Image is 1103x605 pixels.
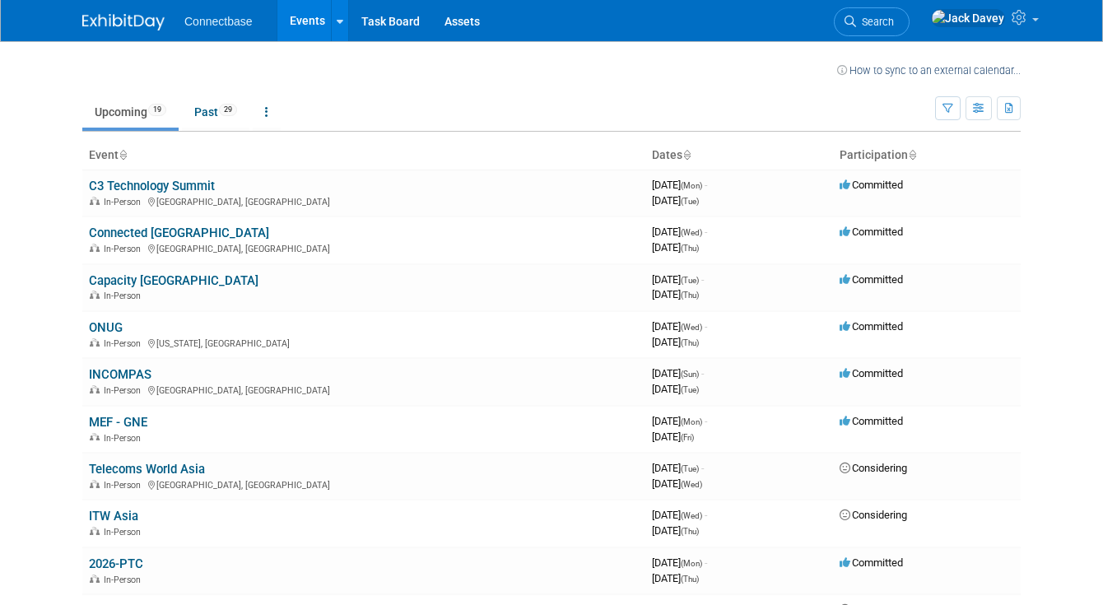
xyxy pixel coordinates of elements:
[652,320,707,333] span: [DATE]
[89,509,138,524] a: ITW Asia
[82,142,645,170] th: Event
[89,194,639,207] div: [GEOGRAPHIC_DATA], [GEOGRAPHIC_DATA]
[652,288,699,300] span: [DATE]
[652,241,699,254] span: [DATE]
[219,104,237,116] span: 29
[840,273,903,286] span: Committed
[681,433,694,442] span: (Fri)
[90,338,100,347] img: In-Person Event
[681,370,699,379] span: (Sun)
[681,511,702,520] span: (Wed)
[104,575,146,585] span: In-Person
[652,367,704,379] span: [DATE]
[652,415,707,427] span: [DATE]
[104,527,146,538] span: In-Person
[89,477,639,491] div: [GEOGRAPHIC_DATA], [GEOGRAPHIC_DATA]
[104,197,146,207] span: In-Person
[90,385,100,393] img: In-Person Event
[89,241,639,254] div: [GEOGRAPHIC_DATA], [GEOGRAPHIC_DATA]
[705,509,707,521] span: -
[89,556,143,571] a: 2026-PTC
[681,575,699,584] span: (Thu)
[681,181,702,190] span: (Mon)
[90,433,100,441] img: In-Person Event
[652,194,699,207] span: [DATE]
[840,367,903,379] span: Committed
[652,477,702,490] span: [DATE]
[645,142,833,170] th: Dates
[652,273,704,286] span: [DATE]
[652,336,699,348] span: [DATE]
[652,572,699,584] span: [DATE]
[681,244,699,253] span: (Thu)
[681,323,702,332] span: (Wed)
[104,480,146,491] span: In-Person
[82,96,179,128] a: Upcoming19
[681,228,702,237] span: (Wed)
[681,338,699,347] span: (Thu)
[833,142,1021,170] th: Participation
[148,104,166,116] span: 19
[89,320,123,335] a: ONUG
[652,430,694,443] span: [DATE]
[82,14,165,30] img: ExhibitDay
[90,575,100,583] img: In-Person Event
[89,179,215,193] a: C3 Technology Summit
[705,179,707,191] span: -
[681,291,699,300] span: (Thu)
[652,226,707,238] span: [DATE]
[90,527,100,535] img: In-Person Event
[681,197,699,206] span: (Tue)
[705,415,707,427] span: -
[840,509,907,521] span: Considering
[681,559,702,568] span: (Mon)
[90,244,100,252] img: In-Person Event
[104,385,146,396] span: In-Person
[681,527,699,536] span: (Thu)
[856,16,894,28] span: Search
[89,226,269,240] a: Connected [GEOGRAPHIC_DATA]
[104,244,146,254] span: In-Person
[652,509,707,521] span: [DATE]
[182,96,249,128] a: Past29
[705,320,707,333] span: -
[104,291,146,301] span: In-Person
[705,556,707,569] span: -
[701,462,704,474] span: -
[652,524,699,537] span: [DATE]
[681,464,699,473] span: (Tue)
[931,9,1005,27] img: Jack Davey
[840,226,903,238] span: Committed
[90,480,100,488] img: In-Person Event
[681,417,702,426] span: (Mon)
[90,291,100,299] img: In-Person Event
[840,179,903,191] span: Committed
[681,385,699,394] span: (Tue)
[89,336,639,349] div: [US_STATE], [GEOGRAPHIC_DATA]
[840,462,907,474] span: Considering
[652,462,704,474] span: [DATE]
[701,273,704,286] span: -
[681,276,699,285] span: (Tue)
[652,556,707,569] span: [DATE]
[908,148,916,161] a: Sort by Participation Type
[89,367,151,382] a: INCOMPAS
[834,7,910,36] a: Search
[652,179,707,191] span: [DATE]
[681,480,702,489] span: (Wed)
[89,383,639,396] div: [GEOGRAPHIC_DATA], [GEOGRAPHIC_DATA]
[89,462,205,477] a: Telecoms World Asia
[90,197,100,205] img: In-Person Event
[89,415,147,430] a: MEF - GNE
[837,64,1021,77] a: How to sync to an external calendar...
[840,320,903,333] span: Committed
[104,433,146,444] span: In-Person
[701,367,704,379] span: -
[184,15,253,28] span: Connectbase
[89,273,258,288] a: Capacity [GEOGRAPHIC_DATA]
[705,226,707,238] span: -
[104,338,146,349] span: In-Person
[840,415,903,427] span: Committed
[840,556,903,569] span: Committed
[119,148,127,161] a: Sort by Event Name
